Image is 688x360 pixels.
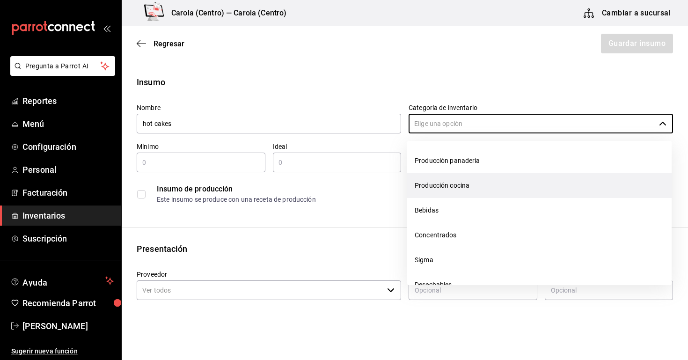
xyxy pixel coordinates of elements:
h3: Carola (Centro) — Carola (Centro) [164,7,286,19]
span: Ayuda [22,275,102,287]
span: Menú [22,118,114,130]
input: Elige una opción [409,114,655,133]
label: Categoría de inventario [409,104,673,111]
li: Desechables [407,272,672,297]
span: Reportes [22,95,114,107]
a: Pregunta a Parrot AI [7,68,115,78]
button: Pregunta a Parrot AI [10,56,115,76]
li: Concentrados [407,223,672,248]
button: open_drawer_menu [103,24,110,32]
div: Insumo de producción [157,184,673,195]
div: Insumo [137,76,673,88]
li: Producción cocina [407,173,672,198]
span: Configuración [22,140,114,153]
span: Pregunta a Parrot AI [25,61,101,71]
label: Proveedor [137,271,401,278]
input: Opcional [545,280,673,300]
span: Suscripción [22,232,114,245]
input: 0 [273,157,402,168]
span: Facturación [22,186,114,199]
li: Sigma [407,248,672,272]
label: Nombre [137,104,401,111]
input: Ver todos [137,280,383,300]
span: Regresar [154,39,184,48]
label: Ideal [273,143,402,150]
label: Mínimo [137,143,265,150]
li: Producción panadería [407,148,672,173]
span: Sugerir nueva función [11,346,114,356]
span: Inventarios [22,209,114,222]
div: Presentación [137,242,673,255]
li: Bebidas [407,198,672,223]
div: Este insumo se produce con una receta de producción [157,195,673,205]
span: Personal [22,163,114,176]
button: Regresar [137,39,184,48]
span: Recomienda Parrot [22,297,114,309]
input: Opcional [409,280,537,300]
input: Ingresa el nombre de tu insumo [137,114,401,133]
span: [PERSON_NAME] [22,320,114,332]
input: 0 [137,157,265,168]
